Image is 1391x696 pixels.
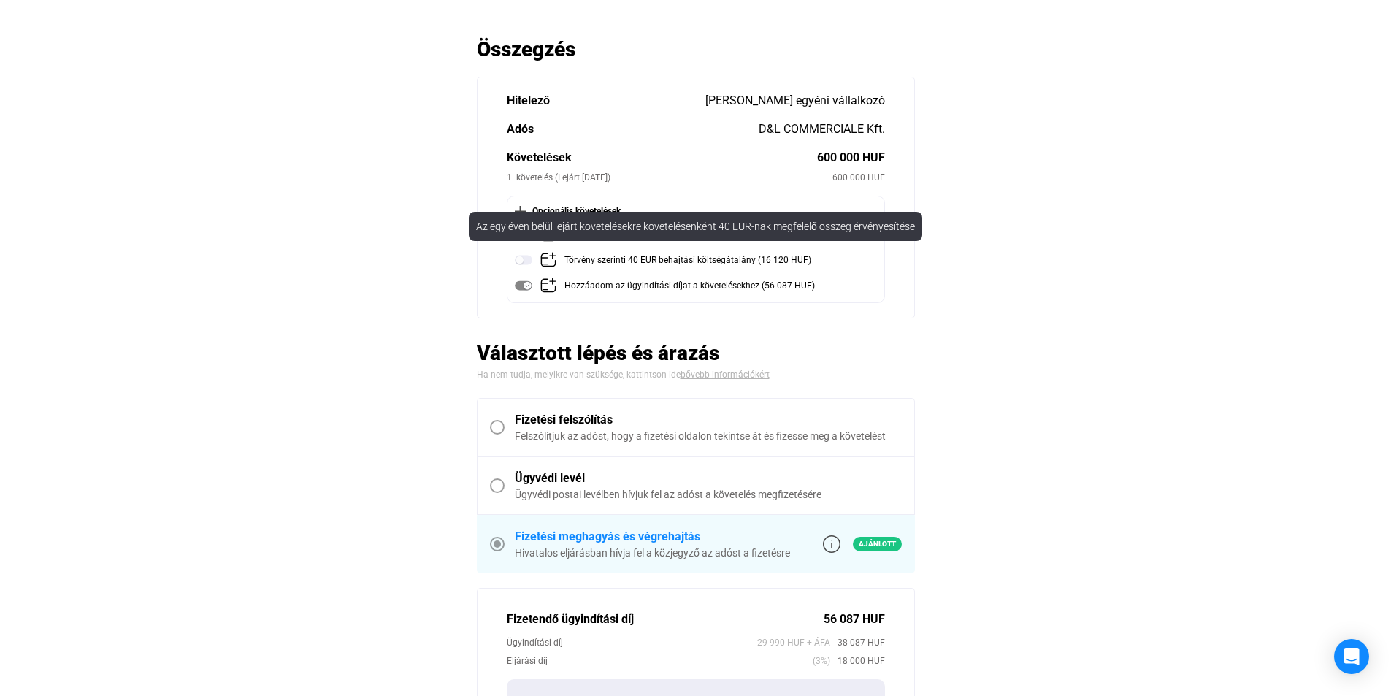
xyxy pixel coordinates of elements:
div: Hozzáadom az ügyindítási díjat a követelésekhez (56 087 HUF) [564,277,815,295]
div: [PERSON_NAME] egyéni vállalkozó [705,92,885,110]
h2: Választott lépés és árazás [477,340,915,366]
div: Adós [507,121,759,138]
div: Felszólítjuk az adóst, hogy a fizetési oldalon tekintse át és fizesse meg a követelést [515,429,902,443]
div: Ügyindítási díj [507,635,757,650]
img: toggle-off [515,251,532,269]
div: 56 087 HUF [824,611,885,628]
div: 600 000 HUF [832,170,885,185]
div: Törvény szerinti 40 EUR behajtási költségátalány (16 120 HUF) [564,251,811,269]
span: 29 990 HUF + ÁFA [757,635,830,650]
div: Követelések [507,149,817,167]
div: Eljárási díj [507,654,813,668]
div: Ügyvédi levél [515,470,902,487]
div: 1. követelés (Lejárt [DATE]) [507,170,832,185]
div: Fizetendő ügyindítási díj [507,611,824,628]
div: Hivatalos eljárásban hívja fel a közjegyző az adóst a fizetésre [515,546,790,560]
img: toggle-on-disabled [515,277,532,294]
div: Ügyvédi postai levélben hívjuk fel az adóst a követelés megfizetésére [515,487,902,502]
h2: Összegzés [477,37,915,62]
div: 600 000 HUF [817,149,885,167]
div: D&L COMMERCIALE Kft. [759,121,885,138]
img: add-claim [540,277,557,294]
div: Fizetési meghagyás és végrehajtás [515,528,790,546]
span: (3%) [813,654,830,668]
div: Az egy éven belül lejárt követelésekre követelésenként 40 EUR-nak megfelelő összeg érvényesítése [469,212,922,241]
span: Ajánlott [853,537,902,551]
a: bővebb információkért [681,370,770,380]
div: Hitelező [507,92,705,110]
span: Ha nem tudja, melyikre van szüksége, kattintson ide [477,370,681,380]
span: 18 000 HUF [830,654,885,668]
div: Open Intercom Messenger [1334,639,1369,674]
div: Fizetési felszólítás [515,411,902,429]
span: 38 087 HUF [830,635,885,650]
a: info-grey-outlineAjánlott [823,535,902,553]
img: info-grey-outline [823,535,840,553]
img: add-claim [540,251,557,269]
